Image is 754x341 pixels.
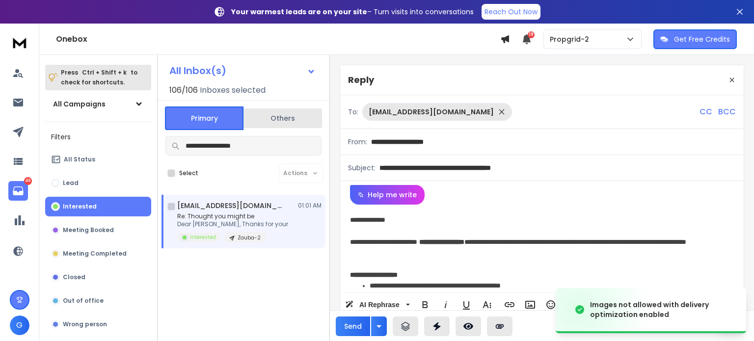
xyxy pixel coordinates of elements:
[10,33,29,52] img: logo
[243,107,322,129] button: Others
[81,67,128,78] span: Ctrl + Shift + k
[541,295,560,315] button: Emoticons
[350,185,425,205] button: Help me write
[177,212,288,220] p: Re: Thought you might be
[45,220,151,240] button: Meeting Booked
[231,7,474,17] p: – Turn visits into conversations
[521,295,539,315] button: Insert Image (Ctrl+P)
[485,7,538,17] p: Reach Out Now
[56,33,500,45] h1: Onebox
[500,295,519,315] button: Insert Link (Ctrl+K)
[45,244,151,263] button: Meeting Completed
[63,203,97,210] p: Interested
[348,163,376,173] p: Subject:
[63,250,127,258] p: Meeting Completed
[348,137,367,147] p: From:
[63,273,85,281] p: Closed
[45,130,151,144] h3: Filters
[10,315,29,335] button: G
[336,316,370,336] button: Send
[369,107,494,117] p: [EMAIL_ADDRESS][DOMAIN_NAME]
[357,301,402,309] span: AI Rephrase
[45,150,151,169] button: All Status
[63,226,114,234] p: Meeting Booked
[169,84,198,96] span: 106 / 106
[179,169,198,177] label: Select
[45,197,151,216] button: Interested
[45,315,151,334] button: Wrong person
[550,34,593,44] p: Propgrid-2
[53,99,106,109] h1: All Campaigns
[416,295,434,315] button: Bold (Ctrl+B)
[177,220,288,228] p: Dear [PERSON_NAME], Thanks for your
[190,234,216,241] p: Interested
[45,267,151,287] button: Closed
[45,291,151,311] button: Out of office
[348,73,374,87] p: Reply
[718,106,736,118] p: BCC
[162,61,323,80] button: All Inbox(s)
[63,179,79,187] p: Lead
[343,295,412,315] button: AI Rephrase
[478,295,496,315] button: More Text
[8,181,28,201] a: 46
[436,295,455,315] button: Italic (Ctrl+I)
[61,68,137,87] p: Press to check for shortcuts.
[63,320,107,328] p: Wrong person
[24,177,32,185] p: 46
[45,94,151,114] button: All Campaigns
[63,297,104,305] p: Out of office
[457,295,476,315] button: Underline (Ctrl+U)
[348,107,358,117] p: To:
[590,300,734,319] div: Images not allowed with delivery optimization enabled
[177,201,285,210] h1: [EMAIL_ADDRESS][DOMAIN_NAME]
[45,173,151,193] button: Lead
[165,106,243,130] button: Primary
[556,281,654,339] img: image
[169,66,226,76] h1: All Inbox(s)
[64,156,95,163] p: All Status
[298,202,322,210] p: 01:01 AM
[231,7,367,17] strong: Your warmest leads are on your site
[653,29,737,49] button: Get Free Credits
[700,106,712,118] p: CC
[238,234,261,241] p: Zauba-2
[528,31,535,38] span: 19
[482,4,540,20] a: Reach Out Now
[674,34,730,44] p: Get Free Credits
[200,84,266,96] h3: Inboxes selected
